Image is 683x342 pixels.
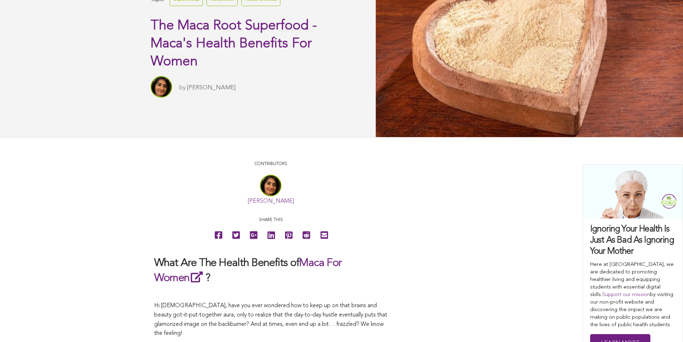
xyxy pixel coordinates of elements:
[154,161,387,168] p: CONTRIBUTORS
[187,85,236,91] a: [PERSON_NAME]
[154,256,387,285] h2: What Are The Health Benefits of ?
[154,303,387,336] span: Hi [DEMOGRAPHIC_DATA], have you ever wondered how to keep up on that brains and beauty got-it-put...
[151,19,317,69] span: The Maca Root Superfood - Maca's Health Benefits For Women
[154,217,387,224] p: Share this
[248,198,294,204] a: [PERSON_NAME]
[151,76,172,98] img: Sitara Darvish
[154,258,342,284] a: Maca For Women
[179,85,186,91] span: by
[647,308,683,342] iframe: Chat Widget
